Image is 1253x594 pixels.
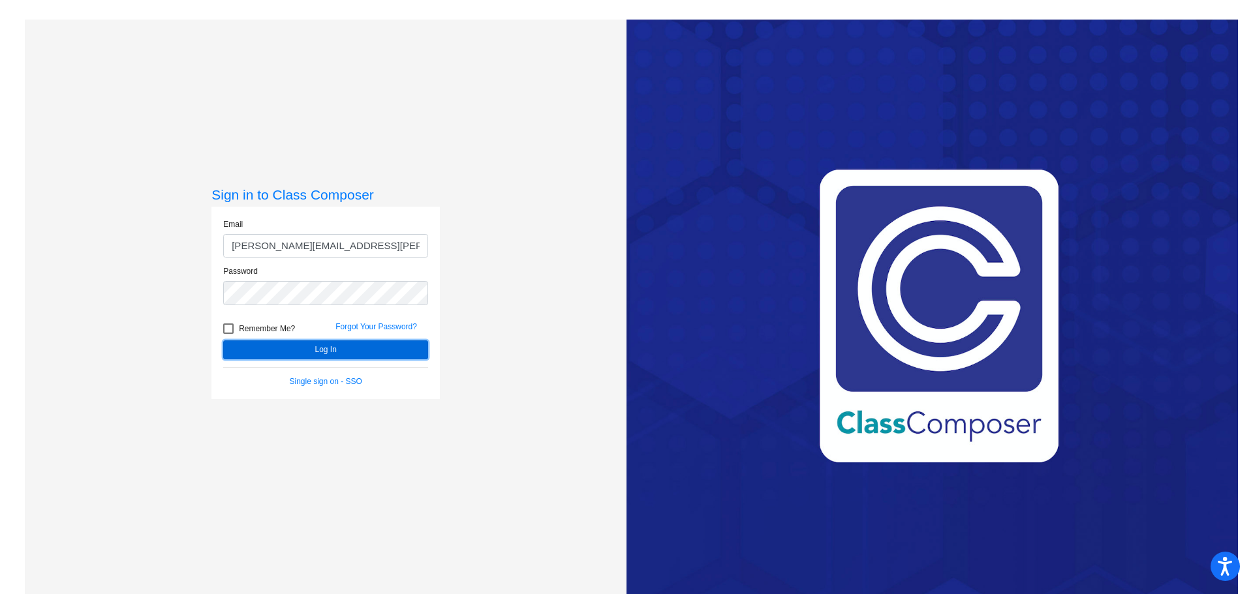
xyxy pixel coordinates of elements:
[290,377,362,386] a: Single sign on - SSO
[239,321,295,336] span: Remember Me?
[223,218,243,230] label: Email
[223,265,258,277] label: Password
[223,340,428,359] button: Log In
[211,186,440,203] h3: Sign in to Class Composer
[335,322,417,331] a: Forgot Your Password?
